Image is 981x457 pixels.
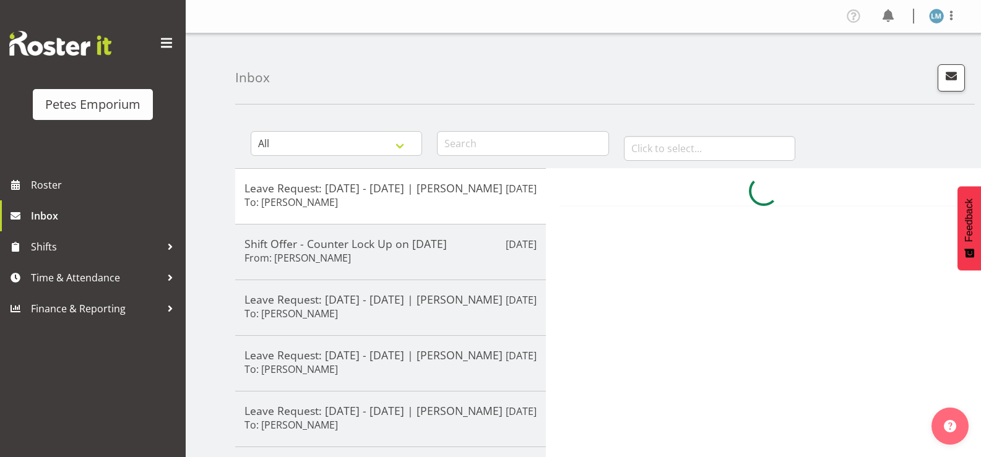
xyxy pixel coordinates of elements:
[244,419,338,431] h6: To: [PERSON_NAME]
[235,70,270,85] h4: Inbox
[506,348,537,363] p: [DATE]
[506,237,537,252] p: [DATE]
[506,404,537,419] p: [DATE]
[45,95,140,114] div: Petes Emporium
[244,196,338,208] h6: To: [PERSON_NAME]
[929,9,944,23] img: lianne-morete5410.jpg
[506,293,537,307] p: [DATE]
[244,363,338,375] h6: To: [PERSON_NAME]
[244,404,537,417] h5: Leave Request: [DATE] - [DATE] | [PERSON_NAME]
[31,268,161,287] span: Time & Attendance
[624,136,795,161] input: Click to select...
[244,293,537,306] h5: Leave Request: [DATE] - [DATE] | [PERSON_NAME]
[244,181,537,195] h5: Leave Request: [DATE] - [DATE] | [PERSON_NAME]
[244,307,338,320] h6: To: [PERSON_NAME]
[964,199,975,242] span: Feedback
[31,299,161,318] span: Finance & Reporting
[31,207,179,225] span: Inbox
[244,252,351,264] h6: From: [PERSON_NAME]
[957,186,981,270] button: Feedback - Show survey
[9,31,111,56] img: Rosterit website logo
[506,181,537,196] p: [DATE]
[244,237,537,250] h5: Shift Offer - Counter Lock Up on [DATE]
[944,420,956,432] img: help-xxl-2.png
[31,176,179,194] span: Roster
[31,237,161,256] span: Shifts
[244,348,537,362] h5: Leave Request: [DATE] - [DATE] | [PERSON_NAME]
[437,131,608,156] input: Search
